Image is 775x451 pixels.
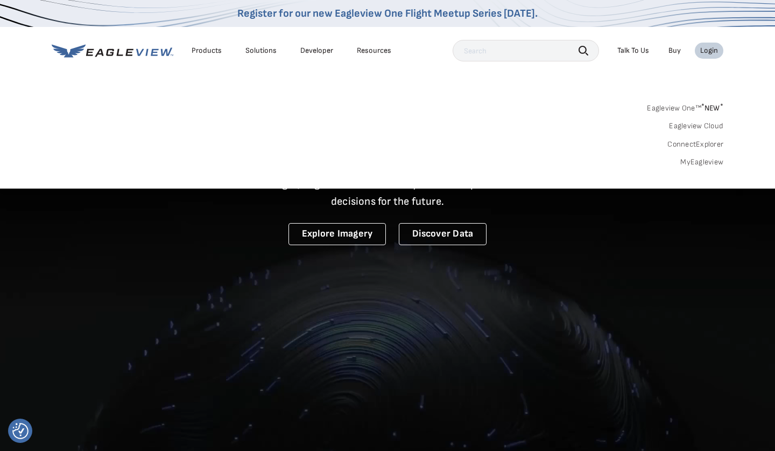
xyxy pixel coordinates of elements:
[245,46,277,55] div: Solutions
[288,223,386,245] a: Explore Imagery
[192,46,222,55] div: Products
[700,46,718,55] div: Login
[12,423,29,439] img: Revisit consent button
[701,103,723,113] span: NEW
[667,140,723,149] a: ConnectExplorer
[668,46,681,55] a: Buy
[357,46,391,55] div: Resources
[617,46,649,55] div: Talk To Us
[680,157,723,167] a: MyEagleview
[12,423,29,439] button: Consent Preferences
[399,223,487,245] a: Discover Data
[237,7,538,20] a: Register for our new Eagleview One Flight Meetup Series [DATE].
[647,100,723,113] a: Eagleview One™*NEW*
[669,121,723,131] a: Eagleview Cloud
[453,40,599,61] input: Search
[300,46,333,55] a: Developer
